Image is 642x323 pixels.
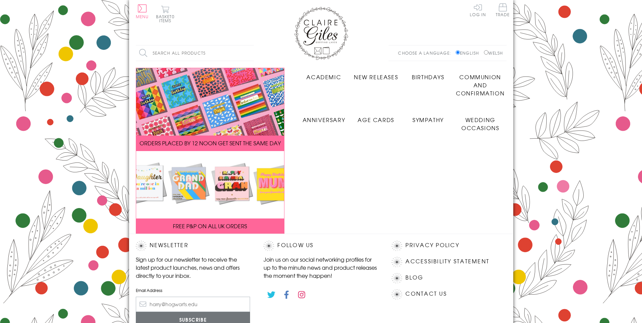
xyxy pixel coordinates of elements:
span: ORDERS PLACED BY 12 NOON GET SENT THE SAME DAY [140,139,281,147]
p: Sign up for our newsletter to receive the latest product launches, news and offers directly to yo... [136,255,250,280]
button: Menu [136,4,149,19]
span: Academic [306,73,341,81]
button: Basket0 items [156,5,175,23]
input: English [456,50,460,55]
span: Wedding Occasions [461,116,499,132]
a: Privacy Policy [405,241,459,250]
a: Sympathy [402,111,454,124]
a: Communion and Confirmation [454,68,507,97]
span: Age Cards [358,116,394,124]
img: Claire Giles Greetings Cards [294,7,348,60]
a: Birthdays [402,68,454,81]
a: Blog [405,273,423,282]
input: Search all products [136,46,254,61]
p: Join us on our social networking profiles for up to the minute news and product releases the mome... [264,255,378,280]
a: Anniversary [298,111,350,124]
p: Choose a language: [398,50,454,56]
a: Contact Us [405,289,447,298]
label: English [456,50,482,56]
span: Trade [496,3,510,17]
a: Trade [496,3,510,18]
input: harry@hogwarts.edu [136,297,250,312]
a: Accessibility Statement [405,257,489,266]
span: Birthdays [412,73,444,81]
input: Search [247,46,254,61]
span: New Releases [354,73,398,81]
a: Wedding Occasions [454,111,507,132]
span: Sympathy [412,116,444,124]
label: Welsh [484,50,503,56]
a: New Releases [350,68,402,81]
a: Log In [470,3,486,17]
span: Menu [136,13,149,20]
label: Email Address [136,287,250,293]
h2: Newsletter [136,241,250,251]
span: Anniversary [303,116,345,124]
span: 0 items [159,13,175,24]
a: Age Cards [350,111,402,124]
input: Welsh [484,50,488,55]
span: Communion and Confirmation [456,73,505,97]
a: Academic [298,68,350,81]
h2: Follow Us [264,241,378,251]
span: FREE P&P ON ALL UK ORDERS [173,222,247,230]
